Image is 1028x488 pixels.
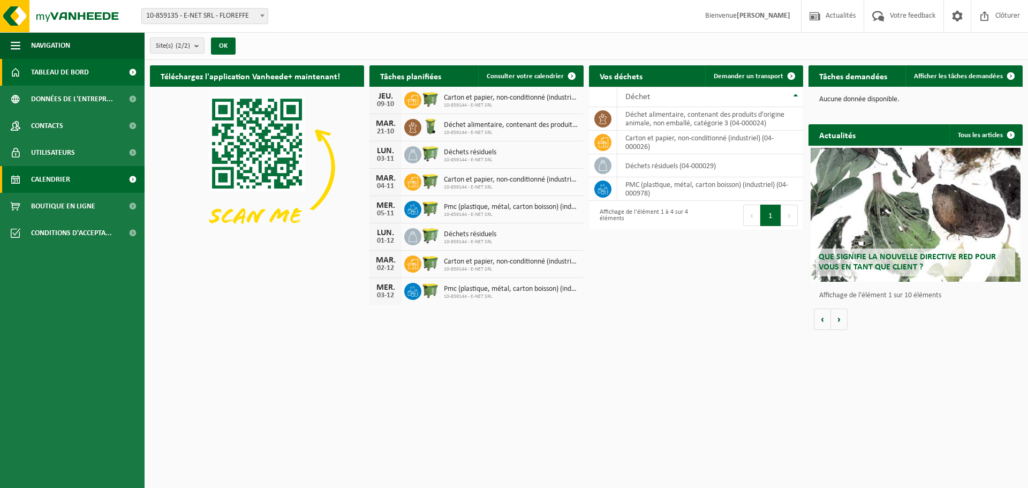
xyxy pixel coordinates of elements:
p: Affichage de l'élément 1 sur 10 éléments [819,292,1017,299]
img: WB-0140-HPE-GN-50 [421,117,440,136]
span: Pmc (plastique, métal, carton boisson) (industriel) [444,285,578,294]
span: Carton et papier, non-conditionné (industriel) [444,176,578,184]
span: 10-859135 - E-NET SRL - FLOREFFE [141,8,268,24]
div: 01-12 [375,237,396,245]
img: WB-0660-HPE-GN-50 [421,227,440,245]
img: WB-1100-HPE-GN-50 [421,90,440,108]
span: Conditions d'accepta... [31,220,112,246]
span: 10-859144 - E-NET SRL [444,184,578,191]
a: Demander un transport [705,65,802,87]
span: Afficher les tâches demandées [914,73,1003,80]
a: Consulter votre calendrier [478,65,583,87]
span: 10-859144 - E-NET SRL [444,294,578,300]
span: 10-859144 - E-NET SRL [444,212,578,218]
h2: Actualités [808,124,866,145]
div: MER. [375,283,396,292]
span: Déchet [625,93,650,101]
span: Déchet alimentaire, contenant des produits d'origine animale, non emballé, catég... [444,121,578,130]
h2: Téléchargez l'application Vanheede+ maintenant! [150,65,351,86]
span: Consulter votre calendrier [487,73,564,80]
img: Download de VHEPlus App [150,87,364,247]
span: Demander un transport [714,73,783,80]
div: Affichage de l'élément 1 à 4 sur 4 éléments [594,204,691,227]
span: Pmc (plastique, métal, carton boisson) (industriel) [444,203,578,212]
span: Navigation [31,32,70,59]
img: WB-1100-HPE-GN-50 [421,199,440,217]
div: LUN. [375,147,396,155]
span: Déchets résiduels [444,230,496,239]
div: MER. [375,201,396,210]
td: déchets résiduels (04-000029) [617,154,803,177]
button: OK [211,37,236,55]
count: (2/2) [176,42,190,49]
h2: Tâches demandées [808,65,898,86]
div: 04-11 [375,183,396,190]
span: 10-859135 - E-NET SRL - FLOREFFE [142,9,268,24]
span: 10-859144 - E-NET SRL [444,102,578,109]
div: 05-11 [375,210,396,217]
h2: Tâches planifiées [369,65,452,86]
span: 10-859144 - E-NET SRL [444,130,578,136]
td: carton et papier, non-conditionné (industriel) (04-000026) [617,131,803,154]
a: Afficher les tâches demandées [905,65,1022,87]
div: 02-12 [375,265,396,272]
div: 21-10 [375,128,396,136]
button: Next [781,205,798,226]
img: WB-1100-HPE-GN-50 [421,172,440,190]
span: Que signifie la nouvelle directive RED pour vous en tant que client ? [819,253,996,272]
div: LUN. [375,229,396,237]
h2: Vos déchets [589,65,653,86]
span: Carton et papier, non-conditionné (industriel) [444,258,578,266]
button: Volgende [831,309,848,330]
span: 10-859144 - E-NET SRL [444,157,496,163]
a: Tous les articles [949,124,1022,146]
span: 10-859144 - E-NET SRL [444,239,496,245]
div: 03-11 [375,155,396,163]
img: WB-0660-HPE-GN-50 [421,145,440,163]
strong: [PERSON_NAME] [737,12,790,20]
a: Que signifie la nouvelle directive RED pour vous en tant que client ? [811,148,1021,282]
span: Tableau de bord [31,59,89,86]
div: MAR. [375,119,396,128]
img: WB-1100-HPE-GN-50 [421,281,440,299]
td: déchet alimentaire, contenant des produits d'origine animale, non emballé, catégorie 3 (04-000024) [617,107,803,131]
p: Aucune donnée disponible. [819,96,1012,103]
span: Carton et papier, non-conditionné (industriel) [444,94,578,102]
button: Previous [743,205,760,226]
button: Site(s)(2/2) [150,37,205,54]
div: 03-12 [375,292,396,299]
button: 1 [760,205,781,226]
div: MAR. [375,256,396,265]
div: JEU. [375,92,396,101]
span: Données de l'entrepr... [31,86,113,112]
span: Site(s) [156,38,190,54]
span: Boutique en ligne [31,193,95,220]
img: WB-1100-HPE-GN-50 [421,254,440,272]
span: Contacts [31,112,63,139]
td: PMC (plastique, métal, carton boisson) (industriel) (04-000978) [617,177,803,201]
span: Déchets résiduels [444,148,496,157]
div: MAR. [375,174,396,183]
span: Utilisateurs [31,139,75,166]
span: 10-859144 - E-NET SRL [444,266,578,273]
div: 09-10 [375,101,396,108]
span: Calendrier [31,166,70,193]
button: Vorige [814,309,831,330]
